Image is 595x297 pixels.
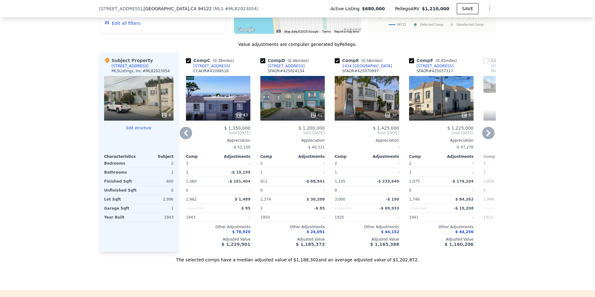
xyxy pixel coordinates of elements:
[215,6,224,11] span: MLS
[260,168,291,177] div: 1
[335,131,399,135] span: Sold [DATE]
[260,131,325,135] span: Sold [DATE]
[236,26,256,34] a: Open this area in Google Maps (opens a new window)
[260,179,267,184] span: 911
[426,14,438,19] text: [DATE]
[186,64,230,69] a: [STREET_ADDRESS]
[443,186,474,195] div: -
[335,168,366,177] div: 1
[161,112,171,118] div: 8
[483,204,514,213] div: Unspecified
[359,59,385,63] span: ( miles)
[409,154,441,159] div: Comp
[442,14,453,19] text: [DATE]
[342,69,379,73] div: SFAOR # 425070997
[409,161,412,166] span: 2
[443,213,474,222] div: -
[142,6,212,12] span: , [GEOGRAPHIC_DATA]
[186,168,217,177] div: 2
[112,64,148,69] div: [STREET_ADDRESS]
[368,168,399,177] div: -
[409,168,440,177] div: 1
[140,204,174,213] div: 1
[268,69,304,73] div: SFAOR # 425024134
[483,197,494,202] span: 2,996
[483,179,494,184] span: 1,050
[140,195,174,204] div: 2,996
[186,188,188,193] span: 0
[381,230,399,234] span: $ 44,152
[335,138,399,143] div: Appreciation
[483,2,496,15] button: Show Options
[219,159,250,168] div: -
[342,64,392,69] div: 1434 [GEOGRAPHIC_DATA]
[416,64,453,69] div: [STREET_ADDRESS]
[139,154,174,159] div: Subject
[373,126,399,131] span: $ 1,425,000
[104,159,138,168] div: Bedrooms
[285,59,311,63] span: ( miles)
[441,154,474,159] div: Adjustments
[445,242,474,247] span: $ 1,160,206
[483,138,548,143] div: Appreciation
[335,154,367,159] div: Comp
[186,224,250,229] div: Other Adjustments
[411,14,423,19] text: [DATE]
[409,138,474,143] div: Appreciation
[289,59,297,63] span: 0.46
[193,64,230,69] div: [STREET_ADDRESS]
[112,69,170,73] div: MLSListings, Inc. # ML82023054
[232,230,250,234] span: $ 78,920
[310,112,322,118] div: 41
[368,186,399,195] div: -
[395,14,407,19] text: [DATE]
[140,159,174,168] div: 2
[335,161,337,166] span: 2
[186,204,217,213] div: Unspecified
[433,59,459,63] span: ( miles)
[455,197,474,202] span: $ 84,262
[186,237,250,242] div: Adjusted Value
[483,57,534,64] div: Comp G
[235,197,250,202] span: $ 1,489
[193,69,229,73] div: CCAOR # 41098518
[437,59,446,63] span: 0.45
[260,188,263,193] span: 0
[99,41,496,47] div: Value adjustments are computer generated by Pellego .
[260,138,325,143] div: Appreciation
[457,3,478,14] button: SAVE
[483,154,516,159] div: Comp
[222,242,250,247] span: $ 1,229,901
[104,126,174,131] button: Edit structure
[409,64,453,69] a: [STREET_ADDRESS]
[219,213,250,222] div: -
[236,112,248,118] div: 43
[368,213,399,222] div: -
[409,197,420,202] span: 1,746
[260,224,325,229] div: Other Adjustments
[214,59,223,63] span: 0.39
[422,6,449,11] span: $1,210,000
[335,237,399,242] div: Adjusted Value
[409,179,420,184] span: 1,075
[367,154,399,159] div: Adjustments
[186,138,250,143] div: Appreciation
[296,242,325,247] span: $ 1,185,373
[294,168,325,177] div: -
[276,30,281,33] button: Keyboard shortcuts
[334,30,359,33] a: Report a map error
[306,197,325,202] span: $ 30,208
[189,6,212,11] span: , CA 94122
[451,179,474,184] span: -$ 174,104
[483,237,548,242] div: Adjusted Value
[210,59,236,63] span: ( miles)
[241,206,250,211] span: $ 95
[409,237,474,242] div: Adjusted Value
[456,145,474,149] span: -$ 47,276
[456,23,484,27] text: Unselected Comp
[260,206,263,211] span: 2
[186,179,196,184] span: 1,060
[379,206,399,211] span: -$ 69,933
[104,186,138,195] div: Unfinished Sqft
[335,143,399,152] div: -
